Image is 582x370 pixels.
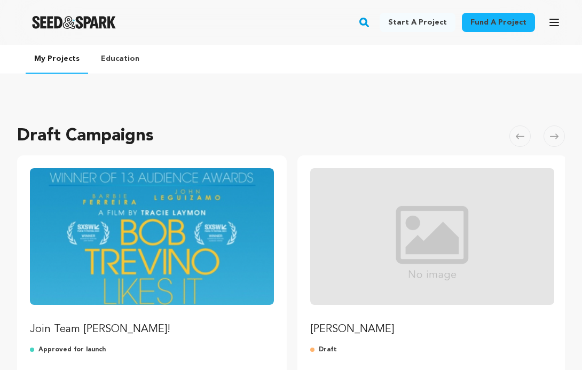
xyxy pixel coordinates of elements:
img: Seed&Spark Logo Dark Mode [32,16,116,29]
a: Fund a project [462,13,535,32]
h2: Draft Campaigns [17,123,154,149]
p: Join Team [PERSON_NAME]! [30,322,274,337]
img: submitted-for-review.svg [310,345,319,354]
a: Education [92,45,148,73]
img: approved-for-launch.svg [30,345,38,354]
p: Draft [310,345,554,354]
a: Seed&Spark Homepage [32,16,116,29]
a: Fund Kaya [310,168,554,337]
a: My Projects [26,45,88,74]
p: [PERSON_NAME] [310,322,554,337]
p: Approved for launch [30,345,274,354]
a: Start a project [380,13,455,32]
a: Fund Join Team Trevino! [30,168,274,337]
